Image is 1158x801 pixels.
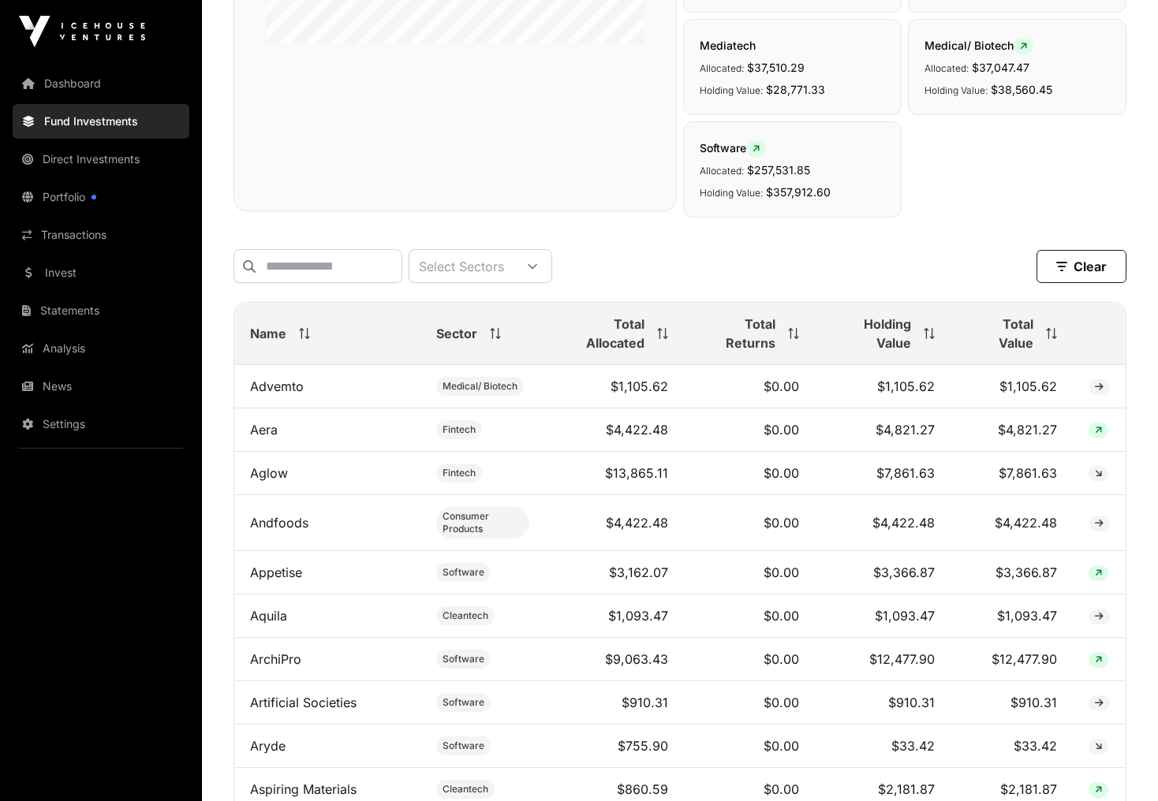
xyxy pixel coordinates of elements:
[545,594,685,638] td: $1,093.47
[13,369,189,404] a: News
[925,84,988,96] span: Holding Value:
[966,315,1033,352] span: Total Value
[684,365,815,408] td: $0.00
[925,39,1033,52] span: Medical/ Biotech
[250,564,302,580] a: Appetise
[951,408,1073,452] td: $4,821.27
[250,515,308,531] a: Andfoods
[250,738,286,754] a: Aryde
[951,594,1073,638] td: $1,093.47
[436,324,477,343] span: Sector
[815,551,951,594] td: $3,366.87
[443,380,517,393] span: Medical/ Biotech
[545,495,685,551] td: $4,422.48
[13,142,189,177] a: Direct Investments
[815,452,951,495] td: $7,861.63
[815,725,951,768] td: $33.42
[991,83,1052,96] span: $38,560.45
[13,407,189,441] a: Settings
[700,62,744,74] span: Allocated:
[250,781,357,797] a: Aspiring Materials
[1079,725,1158,801] iframe: Chat Widget
[409,250,514,282] div: Select Sectors
[700,187,763,199] span: Holding Value:
[13,293,189,328] a: Statements
[700,315,775,352] span: Total Returns
[545,638,685,681] td: $9,063.43
[951,638,1073,681] td: $12,477.90
[13,180,189,214] a: Portfolio
[443,783,488,795] span: Cleantech
[13,104,189,139] a: Fund Investments
[747,61,805,74] span: $37,510.29
[815,594,951,638] td: $1,093.47
[443,467,476,479] span: Fintech
[545,551,685,594] td: $3,162.07
[250,465,288,481] a: Aglow
[951,365,1073,408] td: $1,105.62
[545,408,685,452] td: $4,422.48
[545,365,685,408] td: $1,105.62
[700,39,756,52] span: Mediatech
[13,66,189,101] a: Dashboard
[684,725,815,768] td: $0.00
[443,566,484,579] span: Software
[684,638,815,681] td: $0.00
[700,141,766,155] span: Software
[951,725,1073,768] td: $33.42
[747,163,810,177] span: $257,531.85
[831,315,911,352] span: Holding Value
[443,653,484,665] span: Software
[766,83,825,96] span: $28,771.33
[250,324,286,343] span: Name
[684,452,815,495] td: $0.00
[815,408,951,452] td: $4,821.27
[250,422,278,438] a: Aera
[443,696,484,709] span: Software
[13,218,189,252] a: Transactions
[684,495,815,551] td: $0.00
[684,594,815,638] td: $0.00
[951,495,1073,551] td: $4,422.48
[13,331,189,366] a: Analysis
[815,681,951,725] td: $910.31
[972,61,1029,74] span: $37,047.47
[815,638,951,681] td: $12,477.90
[250,378,304,394] a: Advemto
[684,551,815,594] td: $0.00
[925,62,969,74] span: Allocated:
[951,452,1073,495] td: $7,861.63
[19,16,145,47] img: Icehouse Ventures Logo
[951,681,1073,725] td: $910.31
[684,408,815,452] td: $0.00
[443,510,523,535] span: Consumer Products
[815,365,951,408] td: $1,105.62
[443,423,476,436] span: Fintech
[545,452,685,495] td: $13,865.11
[1037,250,1126,283] button: Clear
[443,609,488,622] span: Cleantech
[13,255,189,290] a: Invest
[815,495,951,551] td: $4,422.48
[250,695,357,710] a: Artificial Societies
[951,551,1073,594] td: $3,366.87
[561,315,645,352] span: Total Allocated
[443,740,484,752] span: Software
[545,681,685,725] td: $910.31
[700,165,744,177] span: Allocated:
[684,681,815,725] td: $0.00
[545,725,685,768] td: $755.90
[700,84,763,96] span: Holding Value:
[766,185,831,199] span: $357,912.60
[250,651,301,667] a: ArchiPro
[250,608,287,624] a: Aquila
